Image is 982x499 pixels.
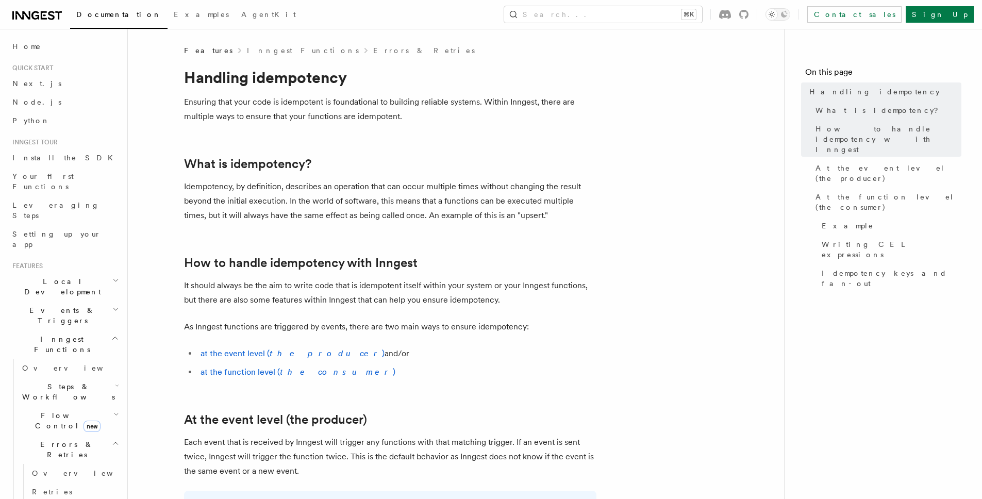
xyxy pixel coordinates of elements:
[811,120,961,159] a: How to handle idempotency with Inngest
[815,163,961,184] span: At the event level (the producer)
[18,377,121,406] button: Steps & Workflows
[184,179,596,223] p: Idempotency, by definition, describes an operation that can occur multiple times without changing...
[805,66,961,82] h4: On this page
[184,256,418,270] a: How to handle idempotency with Inngest
[241,10,296,19] span: AgentKit
[184,95,596,124] p: Ensuring that your code is idempotent is foundational to building reliable systems. Within Innges...
[811,101,961,120] a: What is idempotency?
[32,488,72,496] span: Retries
[201,348,385,358] a: at the event level (the producer)
[8,196,121,225] a: Leveraging Steps
[12,41,41,52] span: Home
[184,68,596,87] h1: Handling idempotency
[818,235,961,264] a: Writing CEL expressions
[168,3,235,28] a: Examples
[235,3,302,28] a: AgentKit
[818,264,961,293] a: Idempotency keys and fan-out
[197,346,596,361] li: and/or
[32,469,138,477] span: Overview
[184,435,596,478] p: Each event that is received by Inngest will trigger any functions with that matching trigger. If ...
[247,45,359,56] a: Inngest Functions
[815,105,945,115] span: What is idempotency?
[765,8,790,21] button: Toggle dark mode
[18,435,121,464] button: Errors & Retries
[822,221,874,231] span: Example
[12,201,99,220] span: Leveraging Steps
[8,167,121,196] a: Your first Functions
[8,74,121,93] a: Next.js
[8,301,121,330] button: Events & Triggers
[681,9,696,20] kbd: ⌘K
[184,157,311,171] a: What is idempotency?
[184,45,232,56] span: Features
[809,87,940,97] span: Handling idempotency
[18,406,121,435] button: Flow Controlnew
[811,188,961,217] a: At the function level (the consumer)
[8,111,121,130] a: Python
[8,64,53,72] span: Quick start
[70,3,168,29] a: Documentation
[201,367,395,377] a: at the function level (the consumer)
[822,268,961,289] span: Idempotency keys and fan-out
[8,334,111,355] span: Inngest Functions
[22,364,128,372] span: Overview
[811,159,961,188] a: At the event level (the producer)
[373,45,475,56] a: Errors & Retries
[12,117,50,125] span: Python
[805,82,961,101] a: Handling idempotency
[184,320,596,334] p: As Inngest functions are triggered by events, there are two main ways to ensure idempotency:
[8,225,121,254] a: Setting up your app
[184,278,596,307] p: It should always be the aim to write code that is idempotent itself within your system or your In...
[8,305,112,326] span: Events & Triggers
[8,272,121,301] button: Local Development
[18,410,113,431] span: Flow Control
[8,93,121,111] a: Node.js
[12,79,61,88] span: Next.js
[28,464,121,483] a: Overview
[12,98,61,106] span: Node.js
[8,148,121,167] a: Install the SDK
[18,439,112,460] span: Errors & Retries
[12,172,74,191] span: Your first Functions
[280,367,393,377] em: the consumer
[12,230,101,248] span: Setting up your app
[18,381,115,402] span: Steps & Workflows
[8,138,58,146] span: Inngest tour
[174,10,229,19] span: Examples
[76,10,161,19] span: Documentation
[818,217,961,235] a: Example
[12,154,119,162] span: Install the SDK
[184,412,367,427] a: At the event level (the producer)
[8,37,121,56] a: Home
[906,6,974,23] a: Sign Up
[8,330,121,359] button: Inngest Functions
[822,239,961,260] span: Writing CEL expressions
[815,124,961,155] span: How to handle idempotency with Inngest
[8,276,112,297] span: Local Development
[84,421,101,432] span: new
[270,348,382,358] em: the producer
[815,192,961,212] span: At the function level (the consumer)
[807,6,902,23] a: Contact sales
[504,6,702,23] button: Search...⌘K
[8,262,43,270] span: Features
[18,359,121,377] a: Overview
